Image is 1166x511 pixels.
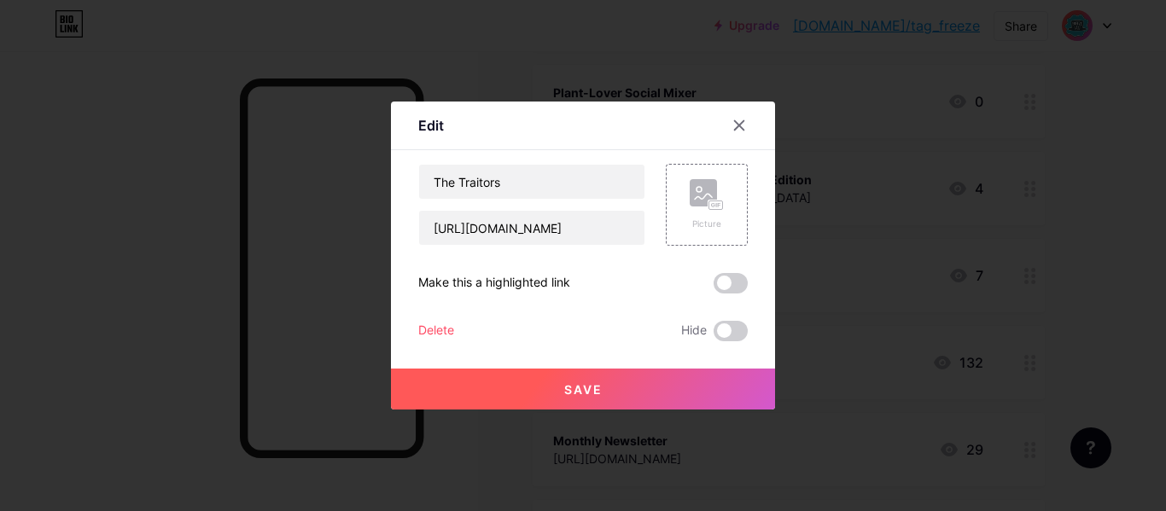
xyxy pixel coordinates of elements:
[681,321,707,341] span: Hide
[391,369,775,409] button: Save
[418,273,570,293] div: Make this a highlighted link
[419,165,644,199] input: Title
[564,382,603,397] span: Save
[419,211,644,245] input: URL
[418,321,454,341] div: Delete
[690,218,724,230] div: Picture
[418,115,444,136] div: Edit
